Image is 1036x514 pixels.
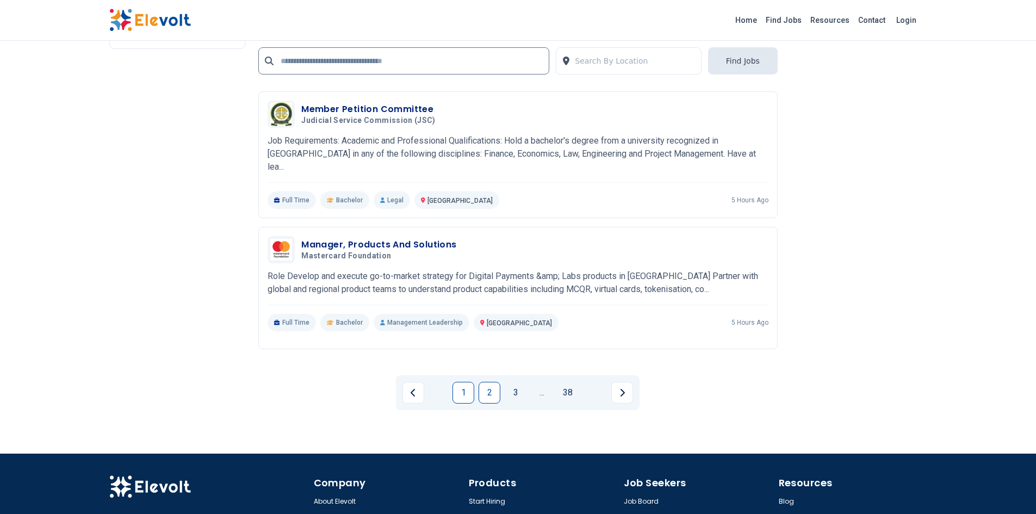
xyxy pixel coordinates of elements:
a: Page 1 is your current page [452,382,474,404]
p: Management Leadership [374,314,469,331]
img: Elevolt [109,9,191,32]
span: Judicial Service Commission (JSC) [301,116,436,126]
h4: Resources [779,475,927,491]
a: Home [731,11,761,29]
img: Elevolt [109,475,191,498]
p: Full Time [268,314,316,331]
a: Contact [854,11,890,29]
a: Blog [779,497,794,506]
p: Legal [374,191,410,209]
a: Resources [806,11,854,29]
ul: Pagination [402,382,633,404]
span: [GEOGRAPHIC_DATA] [487,319,552,327]
span: Bachelor [336,196,363,205]
h3: Manager, Products And Solutions [301,238,456,251]
a: Mastercard FoundationManager, Products And SolutionsMastercard FoundationRole Develop and execute... [268,236,768,331]
a: Page 3 [505,382,526,404]
iframe: Chat Widget [982,462,1036,514]
a: Judicial Service Commission (JSC)Member Petition CommitteeJudicial Service Commission (JSC)Job Re... [268,101,768,209]
h4: Company [314,475,462,491]
a: Page 38 [557,382,579,404]
iframe: Advertisement [109,58,246,384]
p: Job Requirements: Academic and Professional Qualifications: Hold a bachelor's degree from a unive... [268,134,768,174]
a: Jump forward [531,382,553,404]
a: About Elevolt [314,497,356,506]
p: 5 hours ago [731,318,768,327]
h4: Products [469,475,617,491]
p: Full Time [268,191,316,209]
a: Login [890,9,923,31]
a: Find Jobs [761,11,806,29]
a: Start Hiring [469,497,505,506]
p: 5 hours ago [731,196,768,205]
a: Next page [611,382,633,404]
h3: Member Petition Committee [301,103,440,116]
img: Judicial Service Commission (JSC) [270,102,292,126]
span: Mastercard Foundation [301,251,391,261]
a: Job Board [624,497,659,506]
img: Mastercard Foundation [270,239,292,261]
span: Bachelor [336,318,363,327]
button: Find Jobs [708,47,778,75]
a: Page 2 [479,382,500,404]
p: Role Develop and execute go-to-market strategy for Digital Payments &amp; Labs products in [GEOGR... [268,270,768,296]
iframe: Advertisement [791,49,927,375]
a: Previous page [402,382,424,404]
h4: Job Seekers [624,475,772,491]
span: [GEOGRAPHIC_DATA] [427,197,493,205]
